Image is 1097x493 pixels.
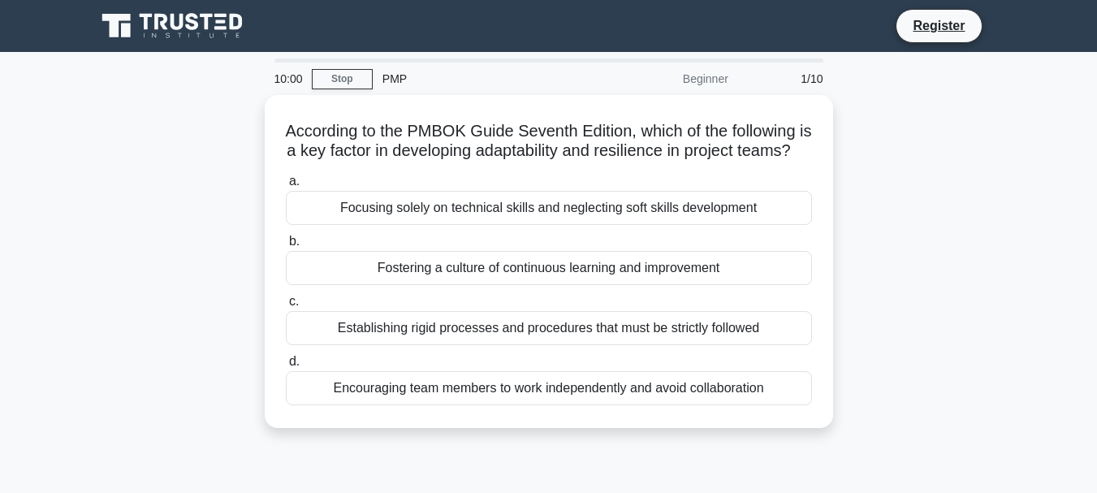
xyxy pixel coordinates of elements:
[312,69,373,89] a: Stop
[373,63,596,95] div: PMP
[286,371,812,405] div: Encouraging team members to work independently and avoid collaboration
[286,191,812,225] div: Focusing solely on technical skills and neglecting soft skills development
[265,63,312,95] div: 10:00
[289,174,300,188] span: a.
[596,63,738,95] div: Beginner
[289,354,300,368] span: d.
[289,234,300,248] span: b.
[284,121,814,162] h5: According to the PMBOK Guide Seventh Edition, which of the following is a key factor in developin...
[286,251,812,285] div: Fostering a culture of continuous learning and improvement
[289,294,299,308] span: c.
[286,311,812,345] div: Establishing rigid processes and procedures that must be strictly followed
[738,63,833,95] div: 1/10
[903,15,974,36] a: Register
